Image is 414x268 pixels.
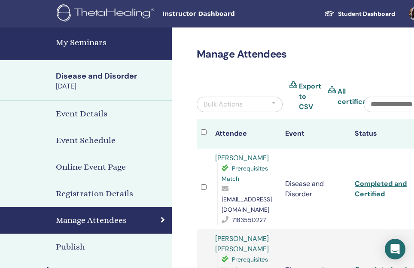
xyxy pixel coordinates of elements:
[281,119,351,149] th: Event
[56,187,133,200] h4: Registration Details
[215,234,269,253] a: [PERSON_NAME] [PERSON_NAME]
[57,4,157,24] img: logo.png
[56,214,127,227] h4: Manage Attendees
[204,99,243,110] div: Bulk Actions
[355,179,407,198] a: Completed and Certified
[317,6,402,22] a: Student Dashboard
[299,81,321,112] a: Export to CSV
[162,9,291,18] span: Instructor Dashboard
[338,86,377,107] a: All certificates
[56,134,116,147] h4: Event Schedule
[324,10,335,17] img: graduation-cap-white.svg
[211,119,281,149] th: Attendee
[385,239,405,259] div: Open Intercom Messenger
[222,195,272,213] span: [EMAIL_ADDRESS][DOMAIN_NAME]
[56,82,167,91] div: [DATE]
[56,71,167,82] div: Disease and Disorder
[56,161,126,174] h4: Online Event Page
[222,164,268,183] span: Prerequisites Match
[56,36,167,49] h4: My Seminars
[56,241,85,253] h4: Publish
[232,216,266,224] span: 7183550227
[281,149,351,229] td: Disease and Disorder
[56,107,107,120] h4: Event Details
[215,153,269,162] a: [PERSON_NAME]
[51,71,172,91] a: Disease and Disorder[DATE]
